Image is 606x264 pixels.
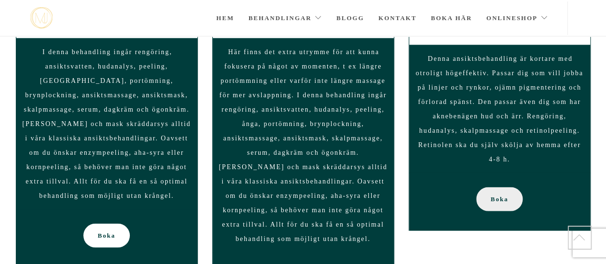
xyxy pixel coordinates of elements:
span: Denna ansiktsbehandling är kortare med otroligt högeffektiv. Passar dig som vill jobba på linjer ... [416,55,583,162]
span: I denna behandling ingår rengöring, ansiktsvatten, hudanalys, peeling, [GEOGRAPHIC_DATA], portömn... [23,48,191,199]
img: mjstudio [30,7,53,29]
span: Här finns det extra utrymme för att kunna fokusera på något av momenten, t ex längre portömmning ... [219,48,388,242]
a: Blogg [336,1,364,35]
a: mjstudio mjstudio mjstudio [30,7,53,29]
a: Boka här [431,1,472,35]
span: Boka [491,187,508,211]
a: Kontakt [378,1,417,35]
span: Boka [98,223,115,247]
a: Onlineshop [486,1,548,35]
a: Boka [476,187,523,211]
a: Hem [216,1,234,35]
a: Behandlingar [249,1,322,35]
a: Boka [83,223,130,247]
